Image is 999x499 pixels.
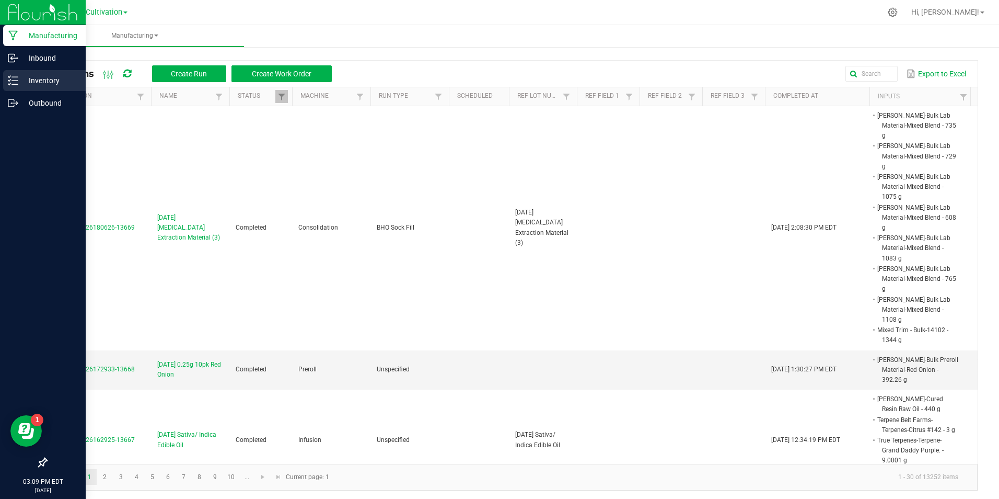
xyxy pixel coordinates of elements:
[560,90,573,103] a: Filter
[298,366,317,373] span: Preroll
[157,213,223,243] span: [DATE] [MEDICAL_DATA] Extraction Material (3)
[354,90,366,103] a: Filter
[10,415,42,447] iframe: Resource center
[207,469,223,485] a: Page 9
[876,294,958,325] li: [PERSON_NAME]-Bulk Lab Material-Mixed Blend - 1108 g
[134,90,147,103] a: Filter
[585,92,622,100] a: Ref Field 1Sortable
[54,92,134,100] a: ExtractionSortable
[31,414,43,426] iframe: Resource center unread badge
[457,92,505,100] a: ScheduledSortable
[771,436,840,444] span: [DATE] 12:34:19 PM EDT
[18,52,81,64] p: Inbound
[686,90,698,103] a: Filter
[957,90,970,104] a: Filter
[236,366,266,373] span: Completed
[171,70,207,78] span: Create Run
[129,469,144,485] a: Page 4
[47,464,978,491] kendo-pager: Current page: 1
[515,431,560,448] span: [DATE] Sativa/ Indica Edible Oil
[773,92,865,100] a: Completed AtSortable
[748,90,761,103] a: Filter
[54,65,340,83] div: All Runs
[236,436,266,444] span: Completed
[876,141,958,172] li: [PERSON_NAME]-Bulk Lab Material-Mixed Blend - 729 g
[25,25,244,47] a: Manufacturing
[876,110,958,141] li: [PERSON_NAME]-Bulk Lab Material-Mixed Blend - 735 g
[53,224,135,231] span: MP-20250926180626-13669
[8,53,18,63] inline-svg: Inbound
[876,233,958,264] li: [PERSON_NAME]-Bulk Lab Material-Mixed Blend - 1083 g
[231,65,332,82] button: Create Work Order
[379,92,432,100] a: Run TypeSortable
[876,202,958,233] li: [PERSON_NAME]-Bulk Lab Material-Mixed Blend - 608 g
[152,65,226,82] button: Create Run
[517,92,560,100] a: Ref Lot NumberSortable
[236,224,266,231] span: Completed
[432,90,445,103] a: Filter
[886,7,899,17] div: Manage settings
[377,224,414,231] span: BHO Sock Fill
[274,473,283,481] span: Go to the last page
[8,30,18,41] inline-svg: Manufacturing
[8,98,18,108] inline-svg: Outbound
[239,469,254,485] a: Page 11
[845,66,898,82] input: Search
[18,74,81,87] p: Inventory
[876,355,958,385] li: [PERSON_NAME]-Bulk Preroll Material-Red Onion - 392.26 g
[648,92,685,100] a: Ref Field 2Sortable
[213,90,225,103] a: Filter
[271,469,286,485] a: Go to the last page
[876,394,958,414] li: [PERSON_NAME]-Cured Resin Raw Oil - 440 g
[5,486,81,494] p: [DATE]
[255,469,271,485] a: Go to the next page
[876,415,958,435] li: Terpene Belt Farms-Terpenes-Citrus #142 - 3 g
[145,469,160,485] a: Page 5
[82,469,97,485] a: Page 1
[377,436,410,444] span: Unspecified
[157,360,223,380] span: [DATE] 0.25g 10pk Red Onion
[53,436,135,444] span: MP-20250926162925-13667
[711,92,748,100] a: Ref Field 3Sortable
[876,264,958,294] li: [PERSON_NAME]-Bulk Lab Material-Mixed Blend - 765 g
[160,469,176,485] a: Page 6
[5,477,81,486] p: 03:09 PM EDT
[275,90,288,103] a: Filter
[876,325,958,345] li: Mixed Trim - Bulk-14102 - 1344 g
[876,435,958,466] li: True Terpenes-Terpene-Grand Daddy Purple. - 9.0001 g
[53,366,135,373] span: MP-20250926172933-13668
[771,224,837,231] span: [DATE] 2:08:30 PM EDT
[259,473,267,481] span: Go to the next page
[224,469,239,485] a: Page 10
[869,87,974,106] th: Inputs
[159,92,212,100] a: NameSortable
[300,92,353,100] a: MachineSortable
[176,469,191,485] a: Page 7
[192,469,207,485] a: Page 8
[771,366,837,373] span: [DATE] 1:30:27 PM EDT
[238,92,275,100] a: StatusSortable
[86,8,122,17] span: Cultivation
[876,172,958,202] li: [PERSON_NAME]-Bulk Lab Material-Mixed Blend - 1075 g
[335,469,967,486] kendo-pager-info: 1 - 30 of 13252 items
[157,430,223,450] span: [DATE] Sativa/ Indica Edible Oil
[18,97,81,109] p: Outbound
[515,209,568,246] span: [DATE] [MEDICAL_DATA] Extraction Material (3)
[911,8,979,16] span: Hi, [PERSON_NAME]!
[623,90,635,103] a: Filter
[298,436,321,444] span: Infusion
[25,31,244,40] span: Manufacturing
[377,366,410,373] span: Unspecified
[298,224,338,231] span: Consolidation
[252,70,311,78] span: Create Work Order
[8,75,18,86] inline-svg: Inventory
[97,469,112,485] a: Page 2
[113,469,129,485] a: Page 3
[904,65,969,83] button: Export to Excel
[18,29,81,42] p: Manufacturing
